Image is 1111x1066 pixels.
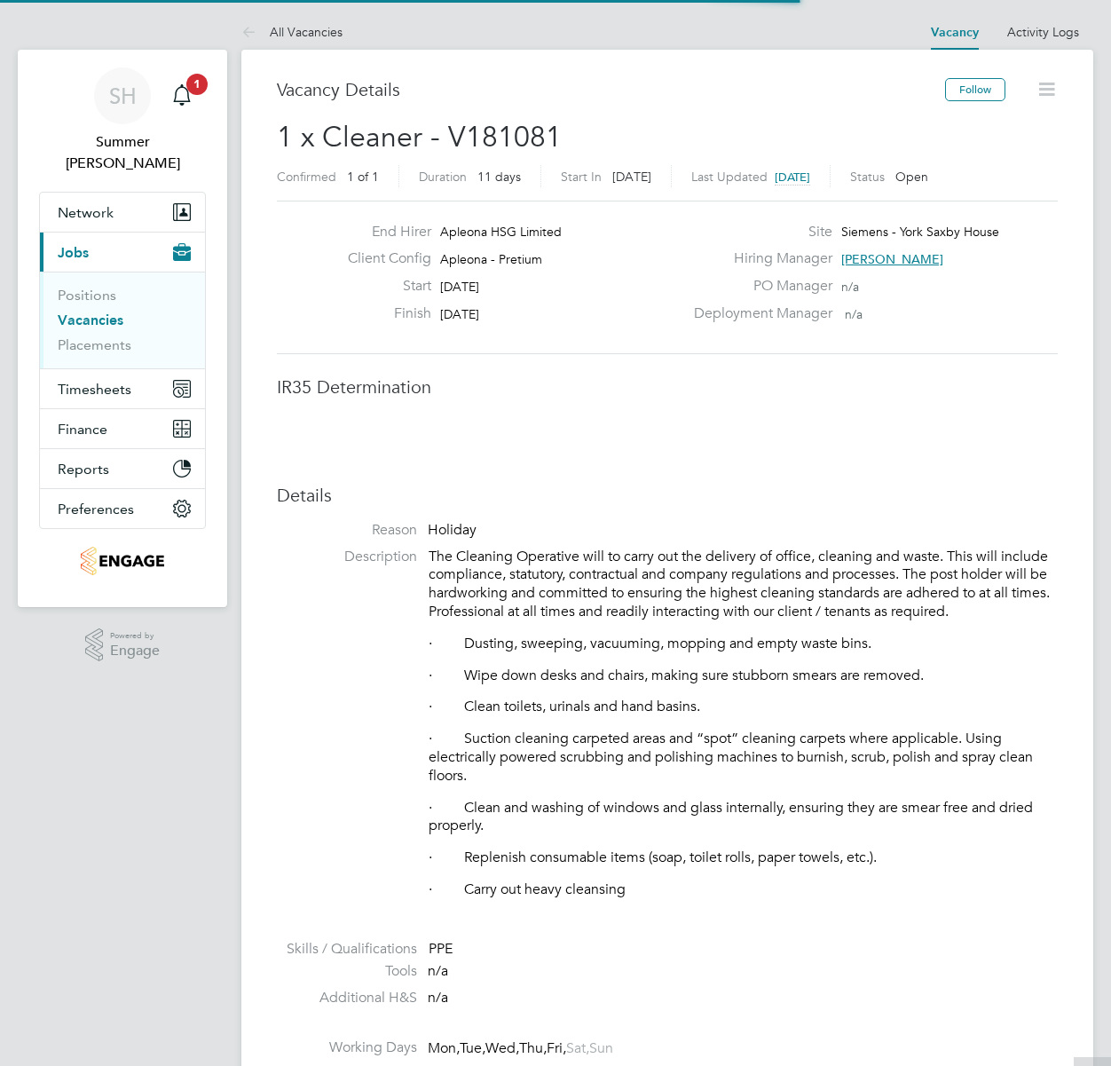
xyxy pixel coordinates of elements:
[850,169,885,185] label: Status
[561,169,602,185] label: Start In
[277,521,417,540] label: Reason
[429,849,1058,867] p: · Replenish consumable items (soap, toilet rolls, paper towels, etc.).
[440,306,479,322] span: [DATE]
[691,169,768,185] label: Last Updated
[58,381,131,398] span: Timesheets
[334,304,431,323] label: Finish
[334,223,431,241] label: End Hirer
[429,635,1058,653] p: · Dusting, sweeping, vacuuming, mopping and empty waste bins.
[589,1039,613,1057] span: Sun
[683,277,832,296] label: PO Manager
[440,279,479,295] span: [DATE]
[845,306,863,322] span: n/a
[277,375,1058,399] h3: IR35 Determination
[40,449,205,488] button: Reports
[58,421,107,438] span: Finance
[428,989,448,1007] span: n/a
[277,940,417,959] label: Skills / Qualifications
[1007,24,1079,40] a: Activity Logs
[164,67,200,124] a: 1
[85,628,161,662] a: Powered byEngage
[945,78,1005,101] button: Follow
[241,24,343,40] a: All Vacancies
[40,489,205,528] button: Preferences
[40,369,205,408] button: Timesheets
[931,25,979,40] a: Vacancy
[277,120,562,154] span: 1 x Cleaner - V181081
[277,484,1058,507] h3: Details
[429,880,1058,899] p: · Carry out heavy cleansing
[110,628,160,644] span: Powered by
[440,251,542,267] span: Apleona - Pretium
[40,409,205,448] button: Finance
[40,272,205,368] div: Jobs
[40,193,205,232] button: Network
[277,1038,417,1057] label: Working Days
[429,698,1058,716] p: · Clean toilets, urinals and hand basins.
[58,244,89,261] span: Jobs
[39,67,206,174] a: SHSummer [PERSON_NAME]
[58,312,123,328] a: Vacancies
[110,644,160,659] span: Engage
[775,170,810,185] span: [DATE]
[39,547,206,575] a: Go to home page
[58,204,114,221] span: Network
[334,249,431,268] label: Client Config
[612,169,651,185] span: [DATE]
[429,548,1058,621] p: The Cleaning Operative will to carry out the delivery of office, cleaning and waste. This will in...
[40,233,205,272] button: Jobs
[81,547,163,575] img: romaxrecruitment-logo-retina.png
[277,962,417,981] label: Tools
[419,169,467,185] label: Duration
[58,336,131,353] a: Placements
[39,131,206,174] span: Summer Hadden
[547,1039,566,1057] span: Fri,
[109,84,137,107] span: SH
[683,223,832,241] label: Site
[277,169,336,185] label: Confirmed
[460,1039,485,1057] span: Tue,
[683,249,832,268] label: Hiring Manager
[895,169,928,185] span: Open
[429,667,1058,685] p: · Wipe down desks and chairs, making sure stubborn smears are removed.
[485,1039,519,1057] span: Wed,
[277,548,417,566] label: Description
[277,78,945,101] h3: Vacancy Details
[277,989,417,1007] label: Additional H&S
[58,501,134,517] span: Preferences
[440,224,562,240] span: Apleona HSG Limited
[477,169,521,185] span: 11 days
[841,224,999,240] span: Siemens - York Saxby House
[428,1039,460,1057] span: Mon,
[334,277,431,296] label: Start
[841,279,859,295] span: n/a
[683,304,832,323] label: Deployment Manager
[428,962,448,980] span: n/a
[429,730,1058,785] p: · Suction cleaning carpeted areas and “spot” cleaning carpets where applicable. Using electricall...
[429,799,1058,836] p: · Clean and washing of windows and glass internally, ensuring they are smear free and dried prope...
[58,287,116,304] a: Positions
[18,50,227,607] nav: Main navigation
[347,169,379,185] span: 1 of 1
[429,940,1058,959] div: PPE
[841,251,943,267] span: [PERSON_NAME]
[58,461,109,478] span: Reports
[186,74,208,95] span: 1
[519,1039,547,1057] span: Thu,
[428,521,477,539] span: Holiday
[566,1039,589,1057] span: Sat,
